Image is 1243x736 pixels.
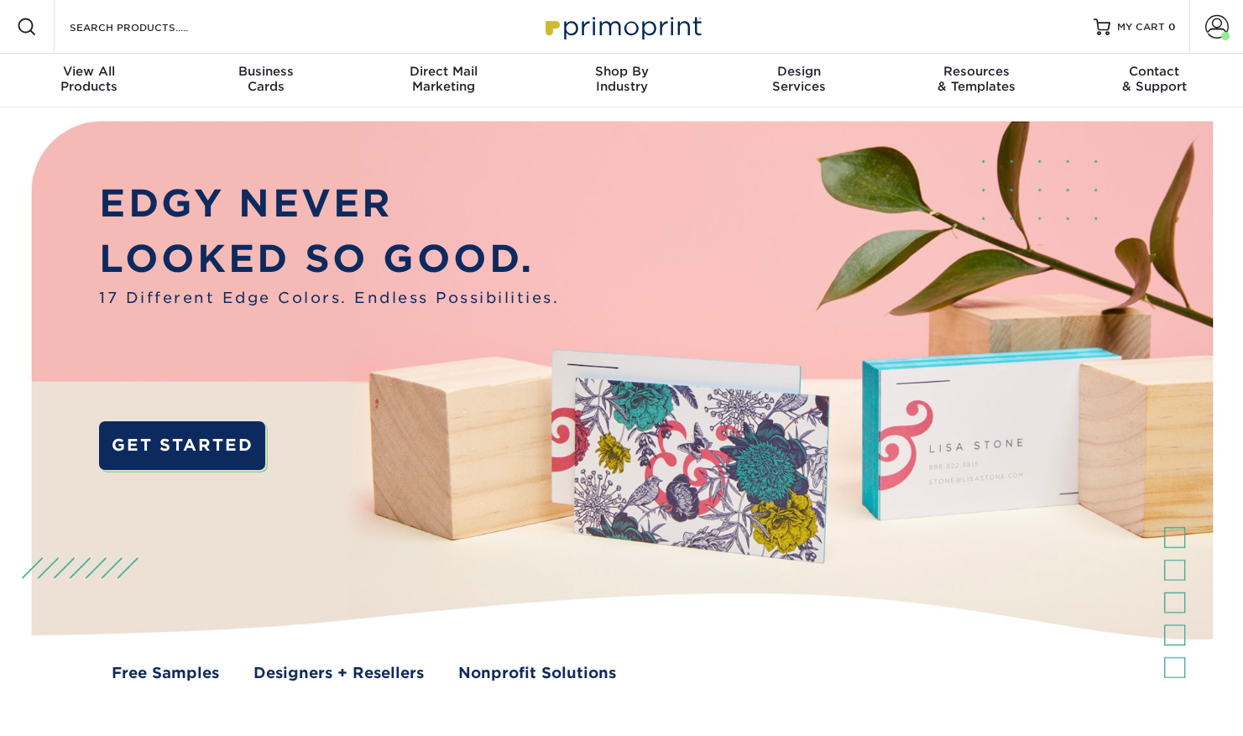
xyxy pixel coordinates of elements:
[1065,64,1243,94] div: & Support
[1168,21,1176,33] span: 0
[112,662,219,685] a: Free Samples
[99,231,559,287] p: LOOKED SO GOOD.
[99,421,265,470] a: GET STARTED
[533,64,711,94] div: Industry
[710,64,888,94] div: Services
[1117,20,1165,34] span: MY CART
[888,64,1066,94] div: & Templates
[1065,54,1243,107] a: Contact& Support
[178,64,356,94] div: Cards
[253,662,424,685] a: Designers + Resellers
[1065,64,1243,79] span: Contact
[178,64,356,79] span: Business
[178,54,356,107] a: BusinessCards
[355,64,533,79] span: Direct Mail
[458,662,616,685] a: Nonprofit Solutions
[888,64,1066,79] span: Resources
[710,64,888,79] span: Design
[99,287,559,310] span: 17 Different Edge Colors. Endless Possibilities.
[533,54,711,107] a: Shop ByIndustry
[355,54,533,107] a: Direct MailMarketing
[68,17,232,37] input: SEARCH PRODUCTS.....
[355,64,533,94] div: Marketing
[710,54,888,107] a: DesignServices
[99,175,559,232] p: EDGY NEVER
[888,54,1066,107] a: Resources& Templates
[533,64,711,79] span: Shop By
[538,8,706,44] img: Primoprint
